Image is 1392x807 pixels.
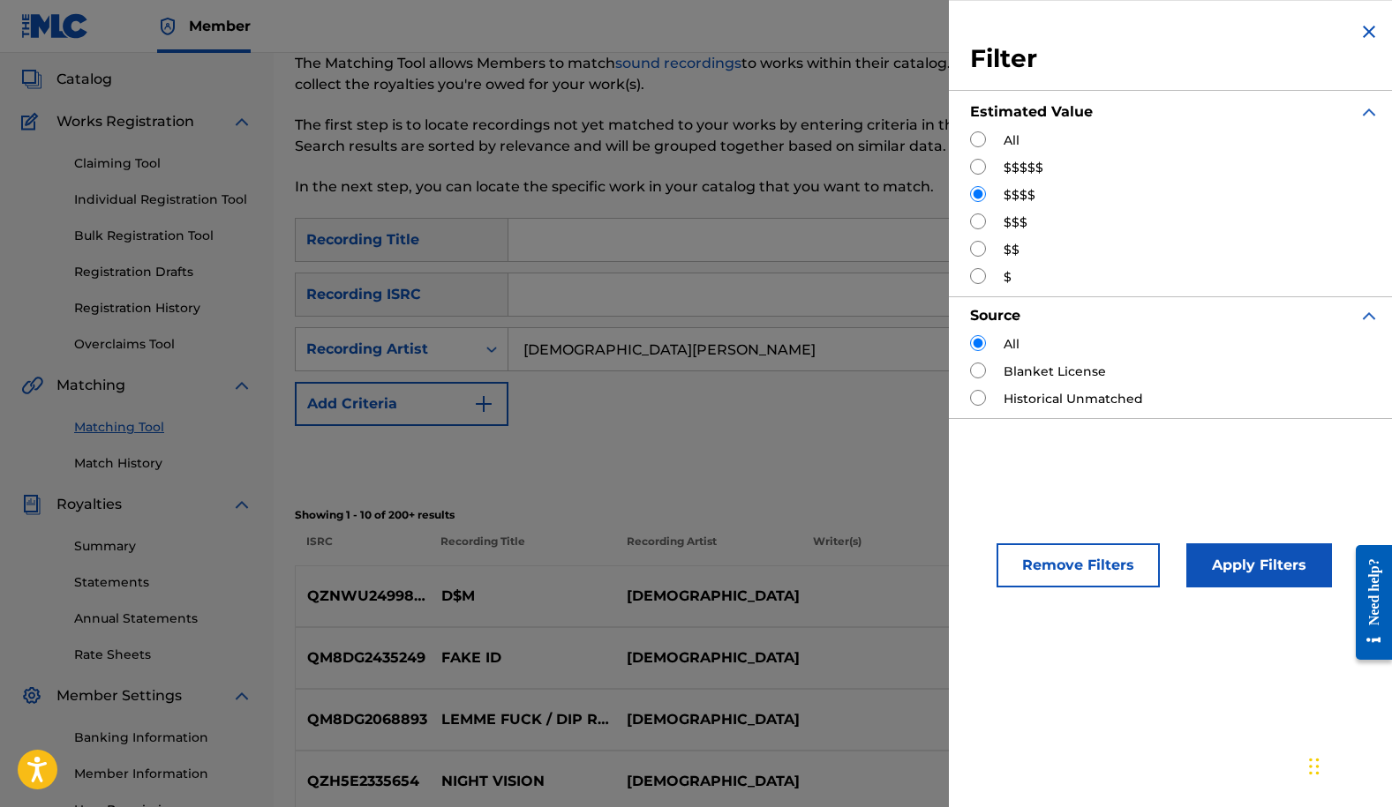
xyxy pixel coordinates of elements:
[1004,213,1027,232] label: $$$
[970,103,1093,120] strong: Estimated Value
[1004,335,1020,354] label: All
[1309,740,1320,793] div: Drag
[74,335,252,354] a: Overclaims Tool
[473,393,494,415] img: 9d2ae6d4665cec9f34b9.svg
[56,375,125,396] span: Matching
[429,586,614,607] p: D$M
[429,647,614,669] p: FAKE ID
[429,771,614,792] p: NIGHT VISION
[21,111,44,132] img: Works Registration
[56,111,194,132] span: Works Registration
[74,573,252,592] a: Statements
[295,382,508,426] button: Add Criteria
[615,709,801,730] p: [DEMOGRAPHIC_DATA]
[189,16,251,36] span: Member
[1358,101,1380,123] img: expand
[231,375,252,396] img: expand
[74,454,252,473] a: Match History
[1004,390,1143,408] label: Historical Unmatched
[74,646,252,664] a: Rate Sheets
[74,191,252,209] a: Individual Registration Tool
[615,647,801,669] p: [DEMOGRAPHIC_DATA]
[296,771,429,792] p: QZH5E2335654
[615,771,801,792] p: [DEMOGRAPHIC_DATA]
[21,494,42,515] img: Royalties
[1004,159,1043,177] label: $$$$$
[21,69,112,90] a: CatalogCatalog
[970,43,1380,75] h3: Filter
[970,307,1020,324] strong: Source
[231,111,252,132] img: expand
[296,586,429,607] p: QZNWU2499858
[1358,305,1380,326] img: expand
[1004,268,1012,287] label: $
[231,685,252,706] img: expand
[1186,543,1332,587] button: Apply Filters
[614,534,801,565] p: Recording Artist
[295,53,1124,95] p: The Matching Tool allows Members to match to works within their catalog. This ensures you'll coll...
[1304,722,1392,807] iframe: Chat Widget
[1343,532,1392,674] iframe: Resource Center
[21,685,42,706] img: Member Settings
[1004,241,1020,259] label: $$
[1004,186,1035,205] label: $$$$
[74,609,252,628] a: Annual Statements
[74,227,252,245] a: Bulk Registration Tool
[21,69,42,90] img: Catalog
[306,339,465,360] div: Recording Artist
[74,537,252,556] a: Summary
[429,534,615,565] p: Recording Title
[295,115,1124,157] p: The first step is to locate recordings not yet matched to your works by entering criteria in the ...
[429,709,614,730] p: LEMME FUCK / DIP REMIX [TISAKOREAN]
[615,586,801,607] p: [DEMOGRAPHIC_DATA]
[74,263,252,281] a: Registration Drafts
[296,647,429,669] p: QM8DG2435249
[1004,131,1020,150] label: All
[21,375,43,396] img: Matching
[74,154,252,173] a: Claiming Tool
[295,534,429,565] p: ISRC
[56,685,182,706] span: Member Settings
[1358,21,1380,42] img: close
[295,176,1124,198] p: In the next step, you can locate the specific work in your catalog that you want to match.
[74,418,252,437] a: Matching Tool
[1004,362,1106,381] label: Blanket License
[157,16,178,37] img: Top Rightsholder
[615,55,741,71] a: sound recordings
[21,13,89,39] img: MLC Logo
[231,494,252,515] img: expand
[295,507,1371,523] p: Showing 1 - 10 of 200+ results
[56,494,122,515] span: Royalties
[997,543,1160,587] button: Remove Filters
[801,534,987,565] p: Writer(s)
[296,709,429,730] p: QM8DG2068893
[74,299,252,318] a: Registration History
[74,765,252,783] a: Member Information
[74,729,252,747] a: Banking Information
[56,69,112,90] span: Catalog
[295,218,1371,497] form: Search Form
